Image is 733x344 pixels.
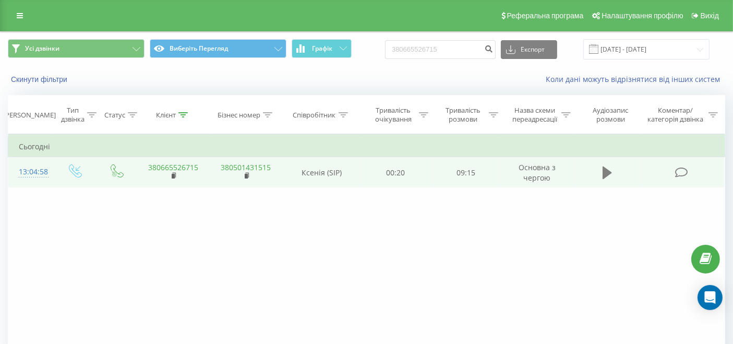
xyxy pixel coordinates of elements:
input: Пошук за номером [385,40,496,59]
font: Назва схеми переадресації [512,105,557,124]
font: Тип дзвінка [61,105,85,124]
button: Експорт [501,40,557,59]
button: Графік [292,39,352,58]
font: Виберіть Перегляд [170,44,228,53]
button: Виберіть Перегляд [150,39,286,58]
font: Налаштування профілю [602,11,683,20]
font: Скинути фільтри [11,75,67,84]
font: Клієнт [156,110,176,120]
font: 00:20 [387,168,405,177]
a: 380665526715 [148,162,198,172]
font: Усі дзвінки [25,44,59,53]
font: Статус [104,110,125,120]
font: Основна з чергою [519,162,556,183]
a: Коли дані можуть відрізнятися від інших систем [546,74,725,84]
font: Коментар/категорія дзвінка [647,105,703,124]
a: 380501431515 [221,162,271,172]
font: Тривалість очікування [375,105,412,124]
font: Сьогодні [19,141,50,151]
font: Аудіозапис розмови [593,105,628,124]
font: 13:04:58 [19,167,48,176]
font: Коли дані можуть відрізнятися від інших систем [546,74,720,84]
font: Бізнес номер [218,110,260,120]
font: Реферальна програма [507,11,584,20]
font: Тривалість розмови [446,105,480,124]
div: Open Intercom Messenger [698,285,723,310]
font: Ксенія (SIP) [302,168,342,177]
font: 09:15 [456,168,475,177]
font: Співробітник [293,110,336,120]
font: [PERSON_NAME] [3,110,56,120]
button: Усі дзвінки [8,39,145,58]
button: Скинути фільтри [8,75,73,84]
font: Графік [312,44,332,53]
font: Експорт [521,45,545,54]
font: Вихід [701,11,719,20]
